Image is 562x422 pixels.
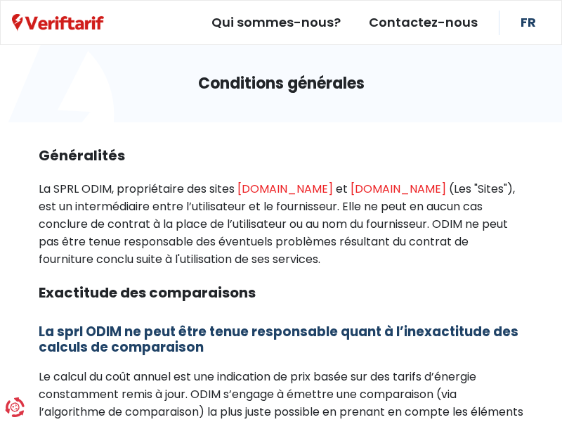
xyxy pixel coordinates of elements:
[12,14,104,32] img: Veriftarif logo
[39,145,523,166] h2: Généralités
[39,181,515,267] p: (Les "Sites"), est un intermédiaire entre l’utilisateur et le fournisseur. Elle ne peut en aucun ...
[39,52,523,115] h1: Conditions générales
[12,13,104,32] a: Veriftarif
[39,282,523,303] h2: Exactitude des comparaisons
[39,324,523,355] h3: La sprl ODIM ne peut être tenue responsable quant à l’inexactitude des calculs de comparaison
[237,181,333,197] a: [DOMAIN_NAME]
[351,181,446,197] a: [DOMAIN_NAME]
[336,181,348,197] p: et
[39,181,235,197] p: La SPRL ODIM, propriétaire des sites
